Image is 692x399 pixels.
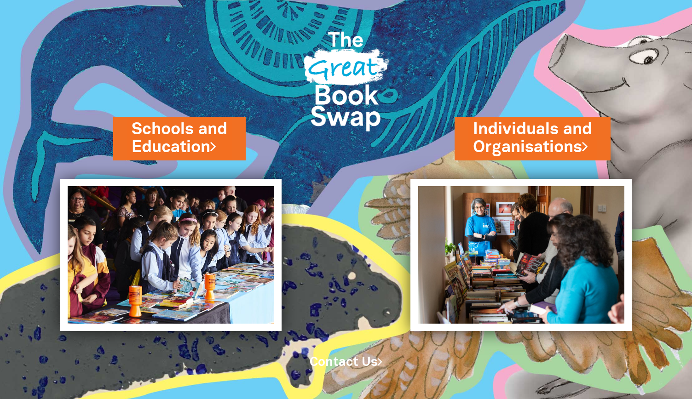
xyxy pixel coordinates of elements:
img: Schools and Education [60,179,282,331]
a: Schools andEducation [132,118,227,159]
img: Individuals and Organisations [410,179,632,331]
a: Contact Us [310,357,382,368]
a: Individuals andOrganisations [473,118,592,159]
img: Great Bookswap logo [295,11,397,146]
